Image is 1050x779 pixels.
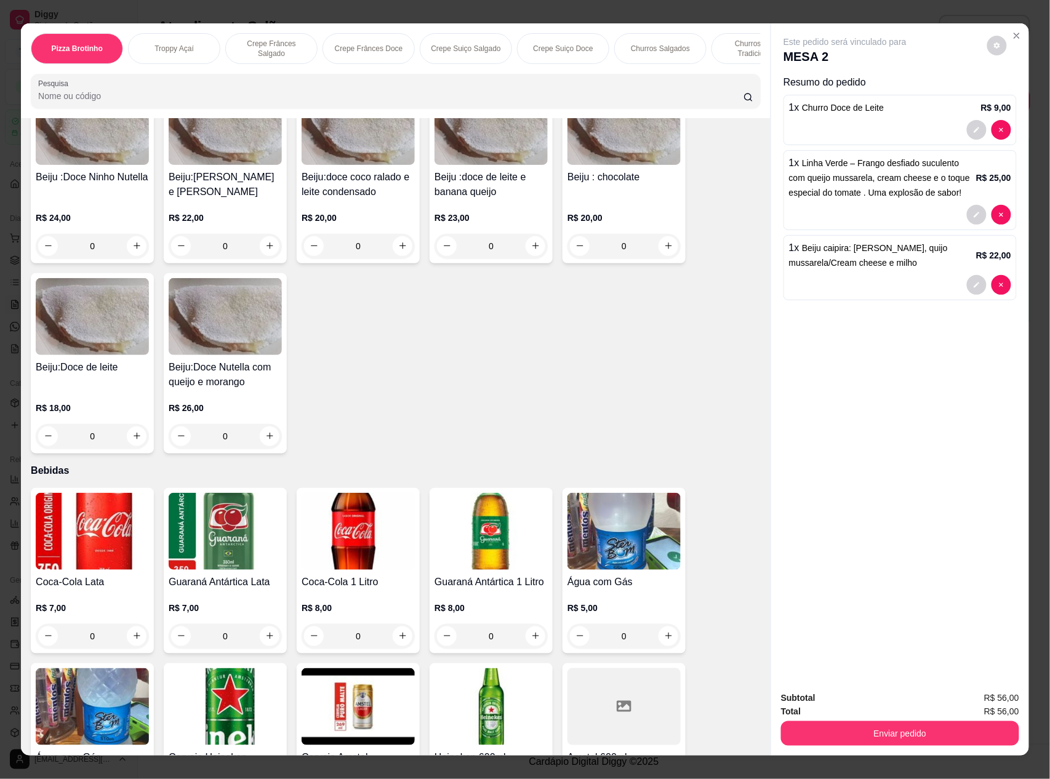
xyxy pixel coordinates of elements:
h4: Beiju:Doce de leite [36,360,149,375]
h4: Guaraná Antártica Lata [169,575,282,589]
h4: Beiju:doce coco ralado e leite condensado [302,170,415,199]
button: decrease-product-quantity [987,36,1007,55]
img: product-image [302,668,415,745]
h4: Beiju:[PERSON_NAME] e [PERSON_NAME] [169,170,282,199]
p: Troppy Açaí [154,44,194,54]
button: decrease-product-quantity [967,205,987,225]
button: decrease-product-quantity [171,426,191,446]
img: product-image [169,493,282,570]
p: Bebidas [31,463,761,478]
img: product-image [36,88,149,165]
button: increase-product-quantity [127,626,146,646]
p: R$ 24,00 [36,212,149,224]
p: Crepe Frânces Salgado [236,39,307,58]
button: decrease-product-quantity [304,236,324,256]
p: MESA 2 [783,48,907,65]
img: product-image [36,278,149,355]
p: R$ 25,00 [976,172,1011,184]
p: R$ 26,00 [169,402,282,414]
p: Churros Salgados [631,44,690,54]
strong: Total [781,706,801,716]
p: R$ 20,00 [302,212,415,224]
p: R$ 23,00 [435,212,548,224]
p: Este pedido será vinculado para [783,36,907,48]
button: increase-product-quantity [659,236,678,256]
button: increase-product-quantity [393,626,412,646]
img: product-image [567,88,681,165]
img: product-image [567,493,681,570]
p: R$ 8,00 [435,602,548,614]
p: Crepe Suiço Salgado [431,44,500,54]
button: increase-product-quantity [659,626,678,646]
h4: Beiju :Doce Ninho Nutella [36,170,149,185]
button: decrease-product-quantity [992,275,1011,295]
button: decrease-product-quantity [437,626,457,646]
p: Churros Doce Tradicionais [722,39,793,58]
img: product-image [435,493,548,570]
strong: Subtotal [781,693,816,703]
button: decrease-product-quantity [171,626,191,646]
button: decrease-product-quantity [437,236,457,256]
img: product-image [435,88,548,165]
p: R$ 5,00 [567,602,681,614]
img: product-image [169,88,282,165]
span: Linha Verde – Frango desfiado suculento com queijo mussarela, cream cheese e o toque especial do ... [789,158,970,198]
button: Close [1007,26,1027,46]
button: decrease-product-quantity [171,236,191,256]
h4: Água sem Gás [36,750,149,765]
p: R$ 18,00 [36,402,149,414]
p: Crepe Frânces Doce [335,44,403,54]
img: product-image [36,493,149,570]
button: increase-product-quantity [260,626,279,646]
button: decrease-product-quantity [992,205,1011,225]
p: Crepe Suiço Doce [533,44,593,54]
button: increase-product-quantity [260,236,279,256]
span: Beiju caipira: [PERSON_NAME], quijo mussarela/Cream cheese e milho [789,243,948,268]
button: increase-product-quantity [526,236,545,256]
h4: Beiju:Doce Nutella com queijo e morango [169,360,282,389]
h4: Beiju :doce de leite e banana queijo [435,170,548,199]
p: Resumo do pedido [783,75,1017,90]
button: increase-product-quantity [526,626,545,646]
h4: Beiju : chocolate [567,170,681,185]
img: product-image [169,278,282,355]
h4: Água com Gás [567,575,681,589]
button: decrease-product-quantity [38,236,58,256]
h4: Coca-Cola Lata [36,575,149,589]
h4: Heineken 600ml [435,750,548,765]
h4: Guaraná Antártica 1 Litro [435,575,548,589]
img: product-image [36,668,149,745]
button: decrease-product-quantity [570,236,590,256]
p: R$ 22,00 [169,212,282,224]
button: increase-product-quantity [393,236,412,256]
span: Churro Doce de Leite [802,103,884,113]
button: decrease-product-quantity [992,120,1011,140]
span: R$ 56,00 [984,691,1019,705]
button: increase-product-quantity [127,426,146,446]
button: increase-product-quantity [260,426,279,446]
h4: Cerveja Heineken [169,750,282,765]
button: decrease-product-quantity [967,275,987,295]
p: R$ 20,00 [567,212,681,224]
button: Enviar pedido [781,721,1019,746]
p: R$ 22,00 [976,249,1011,262]
button: decrease-product-quantity [967,120,987,140]
img: product-image [302,493,415,570]
button: increase-product-quantity [127,236,146,256]
p: R$ 9,00 [981,102,1011,114]
img: product-image [302,88,415,165]
h4: Coca-Cola 1 Litro [302,575,415,589]
button: decrease-product-quantity [570,626,590,646]
img: product-image [435,668,548,745]
p: R$ 7,00 [36,602,149,614]
h4: Amstel 600ml [567,750,681,765]
button: decrease-product-quantity [38,626,58,646]
p: 1 x [789,241,976,270]
p: R$ 7,00 [169,602,282,614]
img: product-image [169,668,282,745]
button: decrease-product-quantity [304,626,324,646]
input: Pesquisa [38,90,743,102]
p: 1 x [789,156,976,200]
p: 1 x [789,100,884,115]
h4: Cerveja Amstel [302,750,415,765]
